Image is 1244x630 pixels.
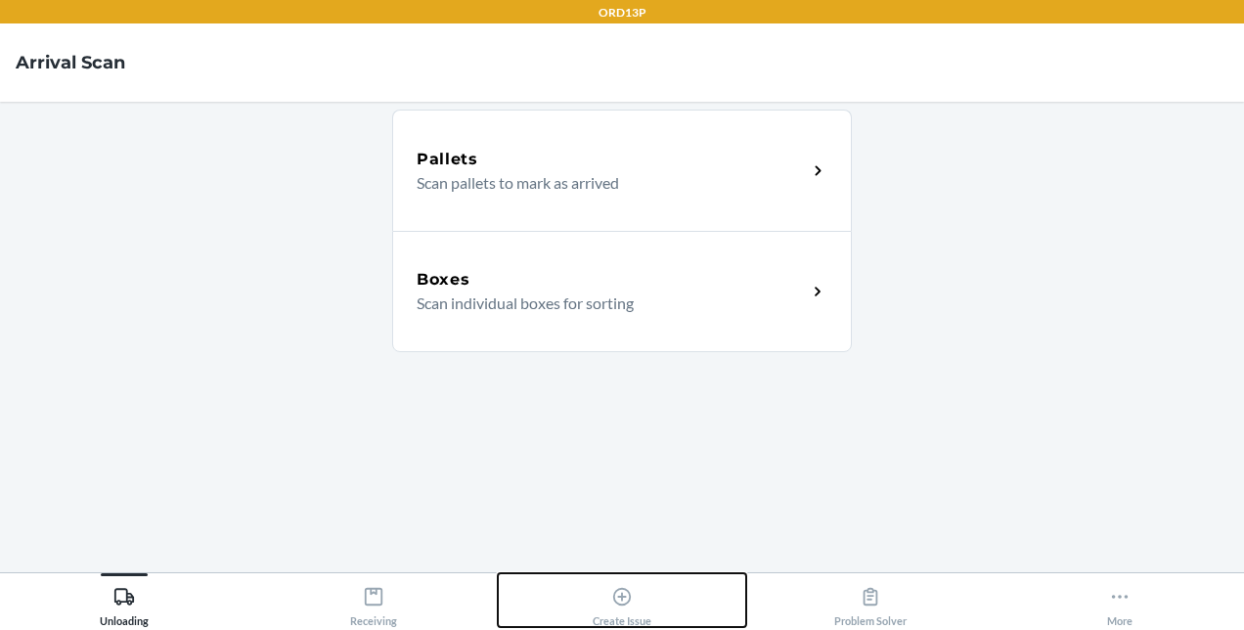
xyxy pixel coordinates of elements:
[350,578,397,627] div: Receiving
[417,292,791,315] p: Scan individual boxes for sorting
[417,268,470,292] h5: Boxes
[498,573,746,627] button: Create Issue
[100,578,149,627] div: Unloading
[392,231,852,352] a: BoxesScan individual boxes for sorting
[417,171,791,195] p: Scan pallets to mark as arrived
[996,573,1244,627] button: More
[248,573,497,627] button: Receiving
[1107,578,1133,627] div: More
[16,50,125,75] h4: Arrival Scan
[746,573,995,627] button: Problem Solver
[834,578,907,627] div: Problem Solver
[392,110,852,231] a: PalletsScan pallets to mark as arrived
[417,148,478,171] h5: Pallets
[593,578,651,627] div: Create Issue
[599,4,646,22] p: ORD13P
